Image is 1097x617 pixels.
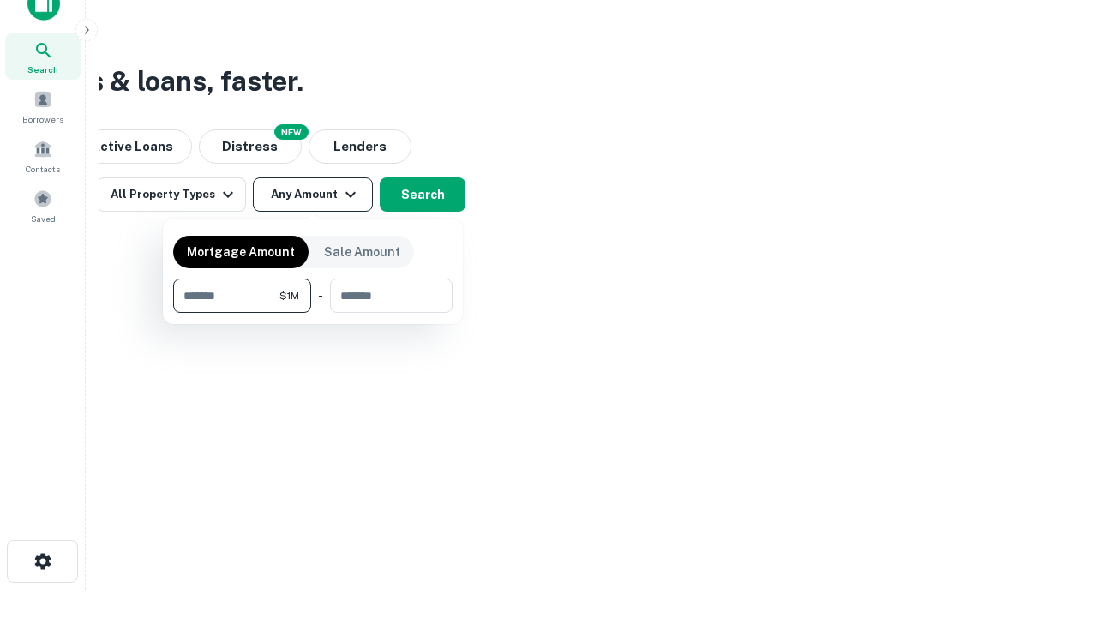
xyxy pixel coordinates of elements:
p: Sale Amount [324,243,400,261]
p: Mortgage Amount [187,243,295,261]
span: $1M [279,288,299,303]
div: - [318,279,323,313]
iframe: Chat Widget [1011,480,1097,562]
